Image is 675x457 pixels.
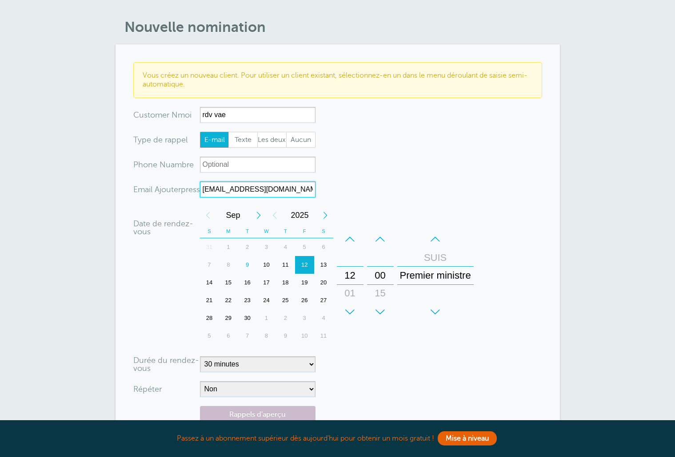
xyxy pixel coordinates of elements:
div: Vendredi 19 septembre [295,274,314,292]
label: Les deux [257,132,287,148]
font: 3 [303,315,306,321]
font: 11 [320,332,327,339]
div: Vendredi 3 octobre [295,309,314,327]
font: 8 [265,332,268,339]
div: Lundi 6 octobre [219,327,238,345]
div: Samedi 20 septembre [314,274,333,292]
label: E-mail [200,132,229,148]
div: Dimanche 31 août [200,238,219,256]
font: Rappels d'aperçu [229,410,286,418]
font: 14 [206,279,212,286]
font: 00 [375,270,385,281]
font: 2 [284,315,287,321]
div: Mercredi 17 septembre [257,274,276,292]
div: Mercredi 3 septembre [257,238,276,256]
div: Vendredi 12 septembre [295,256,314,274]
font: 10 [301,332,308,339]
font: Type de rappel [133,135,188,144]
font: 3 [265,244,268,250]
div: Mois prochain [251,206,267,224]
font: T [246,228,249,234]
font: 21 [206,297,212,303]
font: 20 [320,279,327,286]
font: 9 [246,261,249,268]
div: Minutes [367,230,394,321]
a: Rappels d'aperçu [200,406,316,423]
font: 19 [301,279,308,286]
font: 28 [206,315,212,321]
font: 4 [322,315,325,321]
div: Aujourd'hui, mardi 9 septembre [238,256,257,274]
span: Septembre [216,206,251,224]
font: 7 [246,332,249,339]
font: 16 [244,279,250,286]
font: 7 [208,261,211,268]
div: Dimanche 7 septembre [200,256,219,274]
font: Sep [226,211,240,220]
font: 1 [227,244,230,250]
div: Jeudi 25 septembre [276,292,295,309]
font: 25 [282,297,288,303]
font: 23 [244,297,250,303]
font: F [303,228,306,234]
div: Mois précédent [200,206,216,224]
font: Aucun [291,136,311,144]
input: Optional [200,157,316,173]
font: Nouvelle nomination [124,19,266,35]
font: 30 [244,315,250,321]
div: Mercredi 8 octobre [257,327,276,345]
div: Lundi 15 septembre [219,274,238,292]
font: 9 [284,332,287,339]
div: Jeudi 9 octobre [276,327,295,345]
div: Année précédente [267,206,283,224]
font: W [264,228,268,234]
div: Samedi 11 octobre [314,327,333,345]
font: Premier ministre [400,270,471,281]
font: 18 [282,279,288,286]
font: 10 [263,261,269,268]
font: moi [178,110,192,119]
div: Dimanche 21 septembre [200,292,219,309]
font: S [322,228,325,234]
div: Samedi 6 septembre [314,238,333,256]
div: Dimanche 5 octobre [200,327,219,345]
font: 01 [344,288,355,299]
font: Durée du rendez-vous [133,356,199,373]
font: 8 [227,261,230,268]
font: tomer N [148,110,178,119]
div: Mardi 2 septembre [238,238,257,256]
a: Mise à niveau [438,431,497,445]
div: Jeudi 11 septembre [276,256,295,274]
font: 6 [322,244,325,250]
font: S [208,228,211,234]
font: Vous créez un nouveau client. Pour utiliser un client existant, sélectionnez-en un dans le menu d... [143,71,527,88]
font: Les deux [258,136,286,144]
font: 13 [320,261,327,268]
font: 17 [263,279,269,286]
div: Lundi 29 septembre [219,309,238,327]
div: Mercredi 10 septembre [257,256,276,274]
div: Dimanche 14 septembre [200,274,219,292]
div: Mardi 16 septembre [238,274,257,292]
font: Pho [133,160,148,169]
font: 12 [301,261,308,268]
font: Ema [133,185,149,194]
font: 15 [225,279,232,286]
font: Cus [133,110,148,119]
label: Texte [228,132,258,148]
font: 29 [225,315,232,321]
font: 24 [263,297,269,303]
font: 15 [375,288,385,299]
font: il Ajouter [149,185,181,194]
font: 5 [303,244,306,250]
font: Date de rendez-vous [133,219,193,236]
div: Jeudi 2 octobre [276,309,295,327]
font: 2 [246,244,249,250]
div: Mardi 23 septembre [238,292,257,309]
font: ne Nu [148,160,171,169]
div: Mardi 7 octobre [238,327,257,345]
div: Lundi 22 septembre [219,292,238,309]
font: 12 [344,270,355,281]
font: 5 [208,332,211,339]
font: Passez à un abonnement supérieur dès aujourd'hui pour obtenir un mois gratuit ! [177,434,434,442]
